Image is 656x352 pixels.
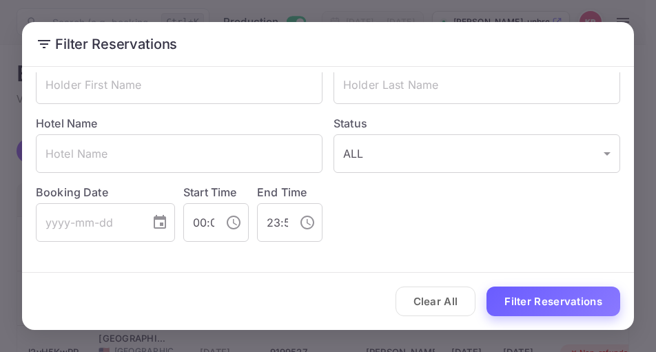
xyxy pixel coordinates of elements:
[36,65,322,104] input: Holder First Name
[36,134,322,173] input: Hotel Name
[486,287,620,316] button: Filter Reservations
[334,115,620,132] label: Status
[183,203,214,242] input: hh:mm
[36,184,175,200] label: Booking Date
[36,116,98,130] label: Hotel Name
[396,287,476,316] button: Clear All
[183,185,237,199] label: Start Time
[22,22,634,66] h2: Filter Reservations
[334,65,620,104] input: Holder Last Name
[257,203,288,242] input: hh:mm
[146,209,174,236] button: Choose date
[294,209,321,236] button: Choose time, selected time is 11:59 PM
[220,209,247,236] button: Choose time, selected time is 12:00 AM
[334,134,620,173] div: ALL
[257,185,307,199] label: End Time
[36,203,141,242] input: yyyy-mm-dd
